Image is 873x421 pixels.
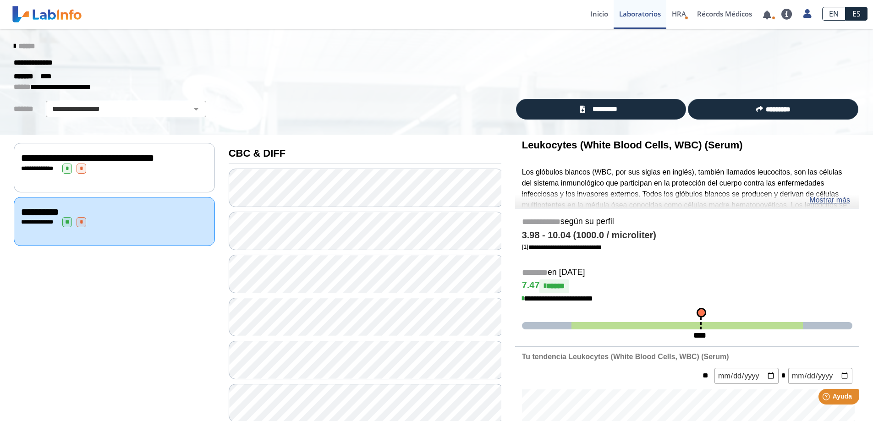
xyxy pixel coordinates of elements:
input: mm/dd/yyyy [788,368,852,384]
h5: según su perfil [522,217,852,227]
iframe: Help widget launcher [791,385,863,411]
span: HRA [672,9,686,18]
h4: 3.98 - 10.04 (1000.0 / microliter) [522,230,852,241]
h5: en [DATE] [522,268,852,278]
input: mm/dd/yyyy [714,368,779,384]
b: CBC & DIFF [229,148,286,159]
a: [1] [522,243,602,250]
a: ES [846,7,868,21]
a: EN [822,7,846,21]
a: Mostrar más [809,195,850,206]
b: Tu tendencia Leukocytes (White Blood Cells, WBC) (Serum) [522,353,729,361]
h4: 7.47 [522,279,852,293]
p: Los glóbulos blancos (WBC, por sus siglas en inglés), también llamados leucocitos, son las célula... [522,167,852,265]
b: Leukocytes (White Blood Cells, WBC) (Serum) [522,139,743,151]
